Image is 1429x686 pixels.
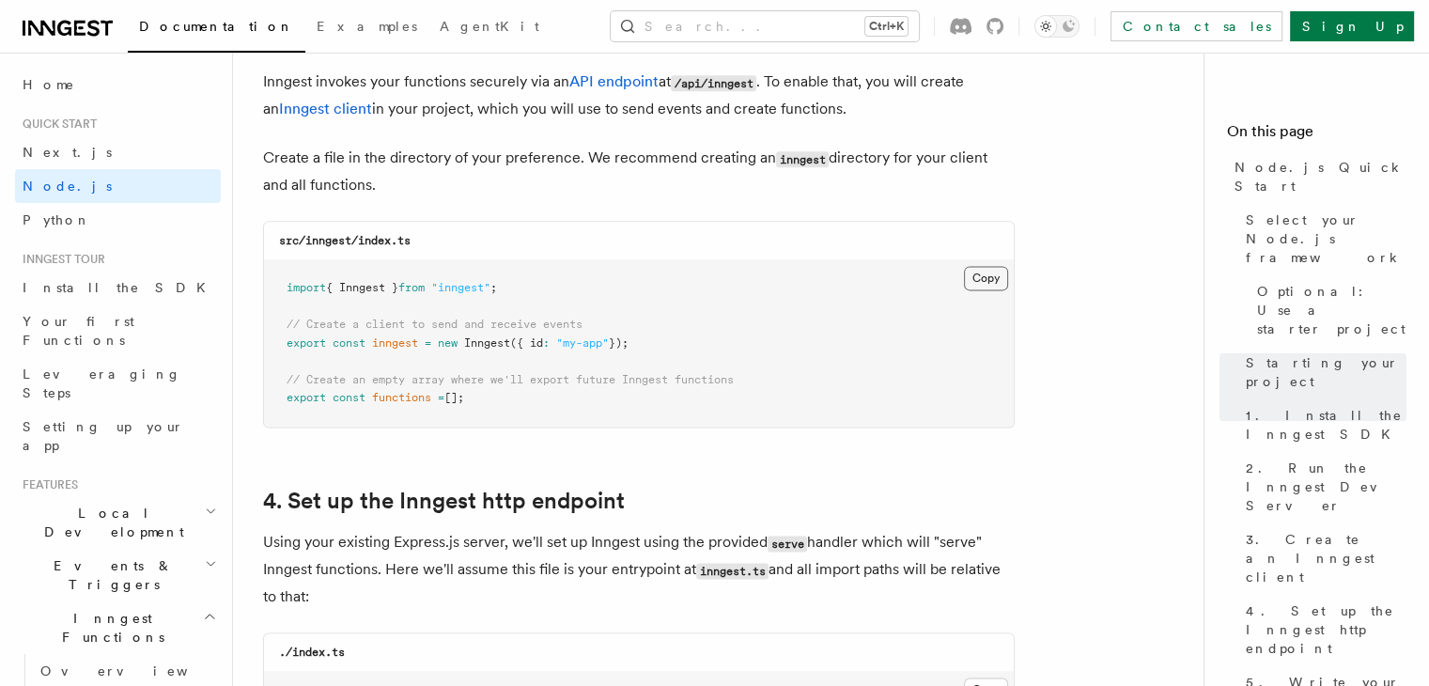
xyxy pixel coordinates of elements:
[23,419,184,453] span: Setting up your app
[279,646,345,659] code: ./index.ts
[372,336,418,350] span: inngest
[768,536,807,552] code: serve
[305,6,428,51] a: Examples
[1246,210,1406,267] span: Select your Node.js framework
[23,145,112,160] span: Next.js
[1238,398,1406,451] a: 1. Install the Inngest SDK
[510,336,543,350] span: ({ id
[23,75,75,94] span: Home
[15,601,221,654] button: Inngest Functions
[15,117,97,132] span: Quick start
[1238,522,1406,594] a: 3. Create an Inngest client
[776,151,829,167] code: inngest
[569,72,659,90] a: API endpoint
[1238,594,1406,665] a: 4. Set up the Inngest http endpoint
[556,336,609,350] span: "my-app"
[490,281,497,294] span: ;
[23,366,181,400] span: Leveraging Steps
[287,373,734,386] span: // Create an empty array where we'll export future Inngest functions
[15,477,78,492] span: Features
[1246,459,1406,515] span: 2. Run the Inngest Dev Server
[696,563,769,579] code: inngest.ts
[1246,406,1406,444] span: 1. Install the Inngest SDK
[15,549,221,601] button: Events & Triggers
[287,336,326,350] span: export
[279,234,411,247] code: src/inngest/index.ts
[964,266,1008,290] button: Copy
[15,304,221,357] a: Your first Functions
[15,609,203,647] span: Inngest Functions
[1246,353,1406,391] span: Starting your project
[1034,15,1080,38] button: Toggle dark mode
[287,281,326,294] span: import
[15,252,105,267] span: Inngest tour
[15,271,221,304] a: Install the SDK
[438,336,458,350] span: new
[15,504,205,541] span: Local Development
[1111,11,1282,41] a: Contact sales
[1227,120,1406,150] h4: On this page
[1235,158,1406,195] span: Node.js Quick Start
[263,488,625,514] a: 4. Set up the Inngest http endpoint
[23,212,91,227] span: Python
[15,135,221,169] a: Next.js
[440,19,539,34] span: AgentKit
[128,6,305,53] a: Documentation
[865,17,908,36] kbd: Ctrl+K
[444,391,464,404] span: [];
[263,145,1015,198] p: Create a file in the directory of your preference. We recommend creating an directory for your cl...
[15,410,221,462] a: Setting up your app
[287,391,326,404] span: export
[611,11,919,41] button: Search...Ctrl+K
[40,663,234,678] span: Overview
[15,169,221,203] a: Node.js
[263,69,1015,122] p: Inngest invokes your functions securely via an at . To enable that, you will create an in your pr...
[543,336,550,350] span: :
[1246,601,1406,658] span: 4. Set up the Inngest http endpoint
[333,336,365,350] span: const
[333,391,365,404] span: const
[23,179,112,194] span: Node.js
[23,314,134,348] span: Your first Functions
[671,75,756,91] code: /api/inngest
[372,391,431,404] span: functions
[23,280,217,295] span: Install the SDK
[287,318,582,331] span: // Create a client to send and receive events
[139,19,294,34] span: Documentation
[15,68,221,101] a: Home
[1290,11,1414,41] a: Sign Up
[263,529,1015,610] p: Using your existing Express.js server, we'll set up Inngest using the provided handler which will...
[1246,530,1406,586] span: 3. Create an Inngest client
[438,391,444,404] span: =
[428,6,551,51] a: AgentKit
[1250,274,1406,346] a: Optional: Use a starter project
[1238,203,1406,274] a: Select your Node.js framework
[279,100,372,117] a: Inngest client
[326,281,398,294] span: { Inngest }
[1238,346,1406,398] a: Starting your project
[1257,282,1406,338] span: Optional: Use a starter project
[398,281,425,294] span: from
[609,336,629,350] span: });
[425,336,431,350] span: =
[15,357,221,410] a: Leveraging Steps
[464,336,510,350] span: Inngest
[317,19,417,34] span: Examples
[1238,451,1406,522] a: 2. Run the Inngest Dev Server
[15,203,221,237] a: Python
[1227,150,1406,203] a: Node.js Quick Start
[15,556,205,594] span: Events & Triggers
[15,496,221,549] button: Local Development
[431,281,490,294] span: "inngest"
